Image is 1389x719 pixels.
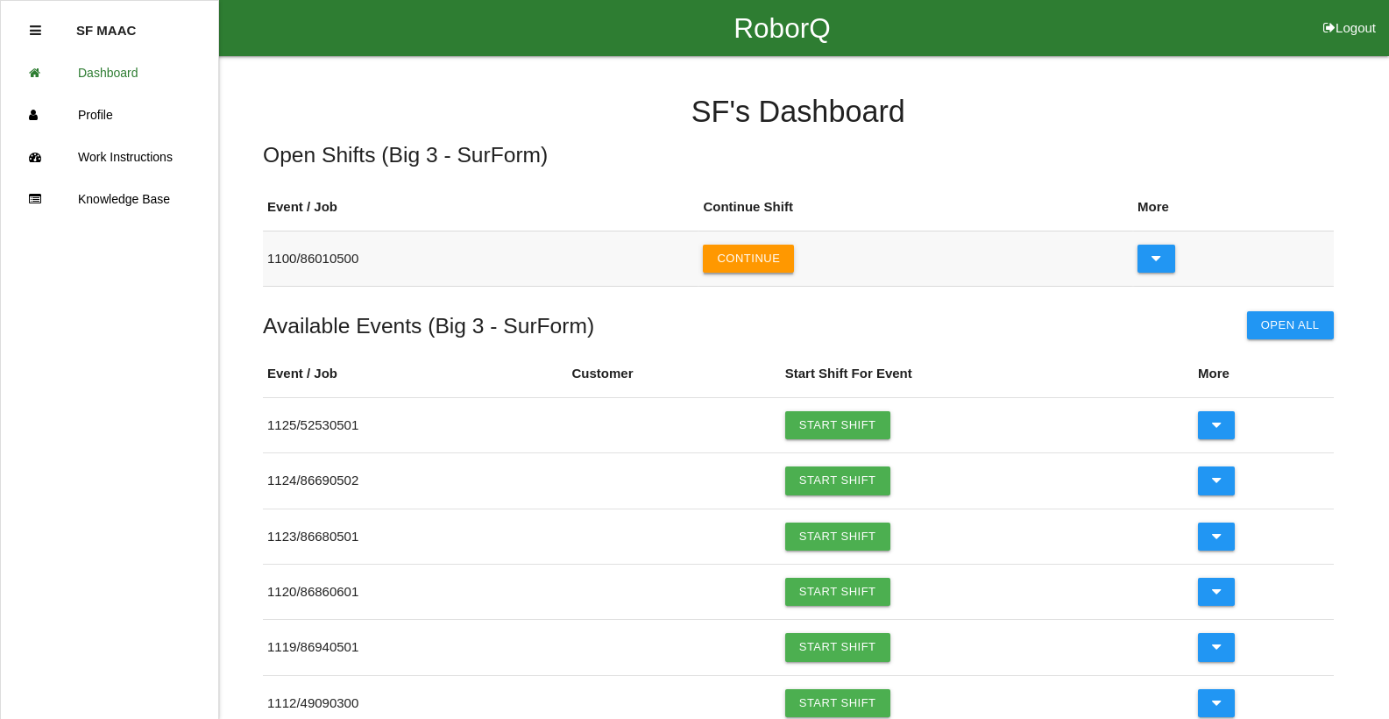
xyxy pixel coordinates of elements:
[263,565,567,620] td: 1120 / 86860601
[263,453,567,509] td: 1124 / 86690502
[703,245,794,273] button: Continue
[263,314,594,338] h5: Available Events ( Big 3 - SurForm )
[785,689,890,717] a: Start Shift
[263,509,567,564] td: 1123 / 86680501
[785,523,890,551] a: Start Shift
[781,351,1194,397] th: Start Shift For Event
[263,96,1334,129] h4: SF 's Dashboard
[1133,184,1334,231] th: More
[785,411,890,439] a: Start Shift
[698,184,1133,231] th: Continue Shift
[263,143,1334,167] h5: Open Shifts ( Big 3 - SurForm )
[1,178,218,220] a: Knowledge Base
[263,397,567,452] td: 1125 / 52530501
[1,52,218,94] a: Dashboard
[785,578,890,606] a: Start Shift
[76,10,136,38] p: SF MAAC
[1247,311,1334,339] button: Open All
[30,10,41,52] div: Close
[567,351,780,397] th: Customer
[785,633,890,661] a: Start Shift
[1,136,218,178] a: Work Instructions
[263,351,567,397] th: Event / Job
[1,94,218,136] a: Profile
[263,231,698,286] td: 1100 / 86010500
[263,620,567,675] td: 1119 / 86940501
[263,184,698,231] th: Event / Job
[785,466,890,495] a: Start Shift
[1194,351,1334,397] th: More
